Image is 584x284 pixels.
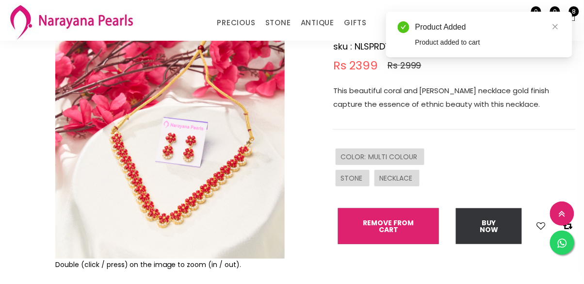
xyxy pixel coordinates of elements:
[552,23,559,30] span: close
[217,16,255,30] a: PRECIOUS
[55,29,285,259] img: Example
[55,259,285,270] div: Double (click / press) on the image to zoom (in / out).
[415,37,561,48] div: Product added to cart
[301,16,335,30] a: ANTIQUE
[550,21,561,32] a: Close
[388,60,422,71] span: Rs 2999
[379,173,415,183] span: NECKLACE
[415,21,561,33] div: Product Added
[531,6,541,17] span: 0
[344,16,367,30] a: GIFTS
[546,11,558,23] a: 0
[527,11,539,23] a: 0
[265,16,291,30] a: STONE
[333,84,576,111] p: This beautiful coral and [PERSON_NAME] necklace gold finish capture the essence of ethnic beauty ...
[333,41,576,52] h4: sku : NLSPRD10002999062543002-1147
[398,21,409,33] span: check-circle
[341,173,365,183] span: STONE
[333,60,378,71] span: Rs 2399
[561,220,576,233] button: Add to compare
[368,152,420,162] span: MULTI COLOUR
[338,208,439,244] button: Remove from cart
[341,152,368,162] span: COLOR :
[565,11,577,23] button: 8
[456,208,522,244] button: Buy now
[534,220,549,233] button: Add to wishlist
[550,6,560,17] span: 0
[569,6,579,17] span: 8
